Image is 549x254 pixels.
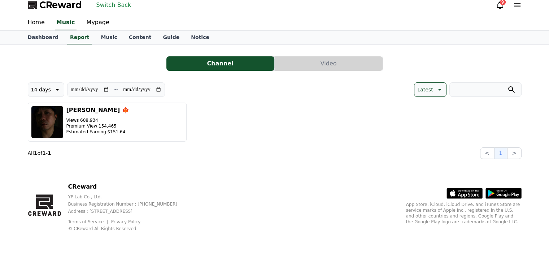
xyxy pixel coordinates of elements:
[34,150,38,156] strong: 1
[66,106,129,115] h3: [PERSON_NAME] 🍁
[66,117,129,123] p: Views 608,934
[55,15,77,30] a: Music
[31,85,51,95] p: 14 days
[68,194,189,200] p: YP Lab Co., Ltd.
[480,147,494,159] button: <
[507,147,521,159] button: >
[28,103,187,142] button: [PERSON_NAME] 🍁 Views 608,934 Premium View 154,465 Estimated Earning $151.64
[417,85,433,95] p: Latest
[31,106,64,138] img: Tony Yeung 🍁
[42,150,46,156] strong: 1
[185,31,215,44] a: Notice
[48,150,51,156] strong: 1
[406,202,522,225] p: App Store, iCloud, iCloud Drive, and iTunes Store are service marks of Apple Inc., registered in ...
[68,182,189,191] p: CReward
[68,226,189,232] p: © CReward All Rights Reserved.
[111,219,141,224] a: Privacy Policy
[157,31,185,44] a: Guide
[95,31,123,44] a: Music
[166,56,274,71] button: Channel
[28,82,64,97] button: 14 days
[275,56,383,71] button: Video
[494,147,507,159] button: 1
[66,123,129,129] p: Premium View 154,465
[123,31,157,44] a: Content
[414,82,446,97] button: Latest
[28,150,51,157] p: All of -
[22,15,51,30] a: Home
[22,31,64,44] a: Dashboard
[496,1,504,9] a: 9
[66,129,129,135] p: Estimated Earning $151.64
[81,15,115,30] a: Mypage
[68,208,189,214] p: Address : [STREET_ADDRESS]
[166,56,275,71] a: Channel
[114,85,118,94] p: ~
[68,201,189,207] p: Business Registration Number : [PHONE_NUMBER]
[68,219,109,224] a: Terms of Service
[67,31,92,44] a: Report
